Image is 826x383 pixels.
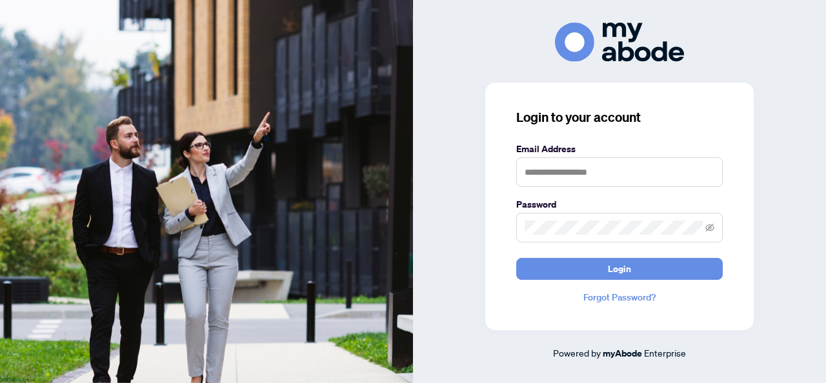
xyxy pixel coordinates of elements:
label: Email Address [516,142,723,156]
label: Password [516,197,723,211]
span: Login [608,259,631,279]
a: myAbode [603,346,642,360]
span: Powered by [553,347,601,358]
a: Forgot Password? [516,290,723,304]
span: eye-invisible [705,223,714,232]
img: ma-logo [555,23,684,62]
button: Login [516,258,723,280]
h3: Login to your account [516,108,723,126]
span: Enterprise [644,347,686,358]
